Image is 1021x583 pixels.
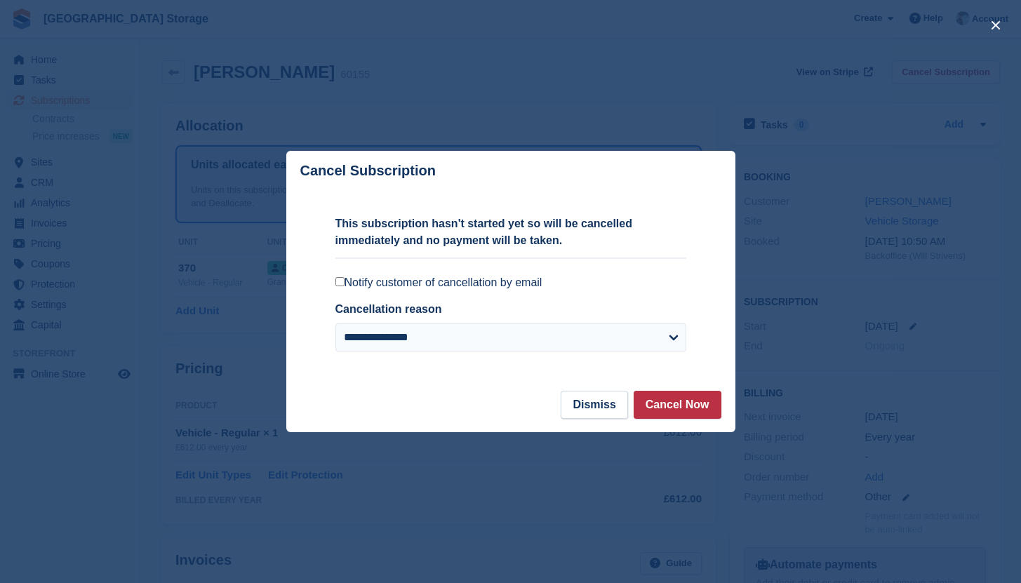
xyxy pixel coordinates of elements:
label: Notify customer of cancellation by email [335,276,686,290]
p: This subscription hasn't started yet so will be cancelled immediately and no payment will be taken. [335,215,686,249]
button: close [985,14,1007,36]
p: Cancel Subscription [300,163,436,179]
button: Cancel Now [634,391,721,419]
label: Cancellation reason [335,303,442,315]
input: Notify customer of cancellation by email [335,277,345,286]
button: Dismiss [561,391,627,419]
